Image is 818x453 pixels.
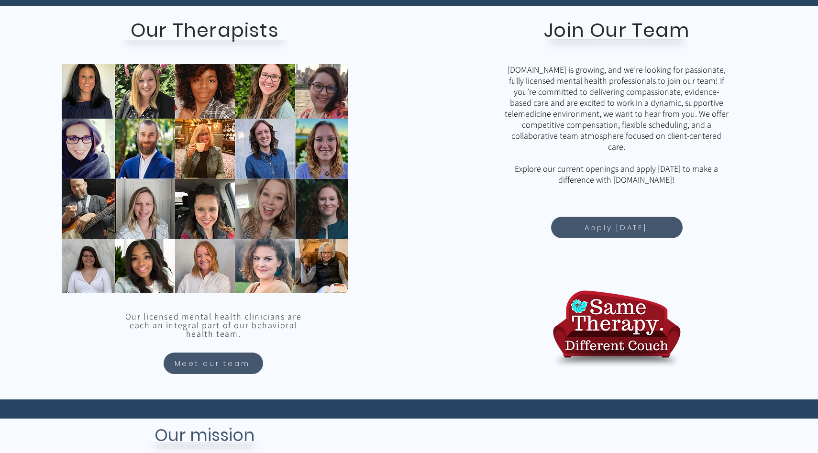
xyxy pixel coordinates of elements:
[164,353,263,374] a: Meet our team
[585,222,647,233] span: Apply [DATE]
[544,17,689,44] span: Join Our Team
[551,217,683,238] a: Apply Today
[125,311,301,339] span: Our licensed mental health clinicians are each an integral part of our behavioral health team.
[505,64,729,152] span: [DOMAIN_NAME] is growing, and we’re looking for passionate, fully licensed mental health professi...
[62,64,348,293] img: Homepage Collage.png
[175,358,250,369] span: Meet our team
[515,163,718,185] span: Explore our current openings and apply [DATE] to make a difference with [DOMAIN_NAME]!
[121,422,288,448] h3: Our mission
[131,17,279,44] span: Our Therapists
[552,282,681,374] img: TelebehavioralHealth.US Logo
